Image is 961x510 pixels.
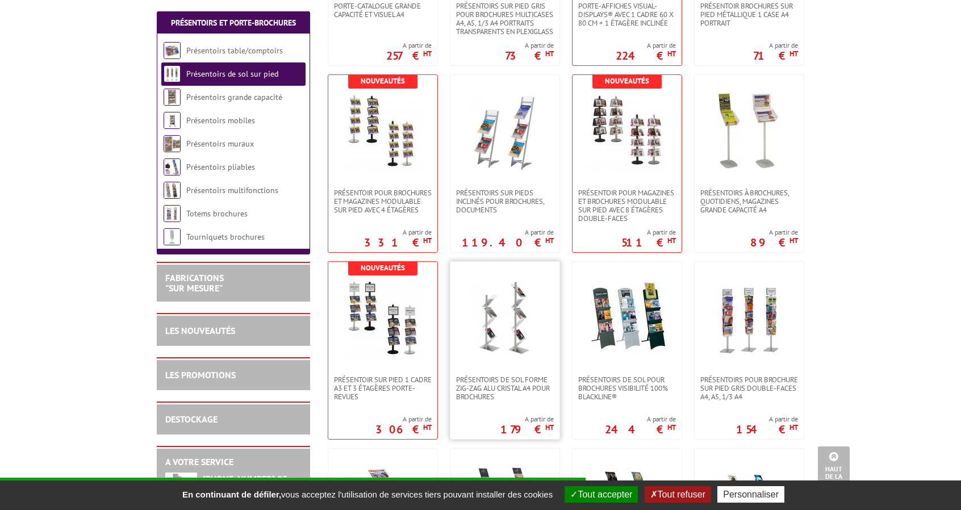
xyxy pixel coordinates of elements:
p: 511 € [621,239,676,246]
sup: HT [789,423,798,432]
img: Présentoirs à brochures, quotidiens, magazines grande capacité A4 [709,92,789,172]
p: 306 € [375,426,432,433]
span: Présentoir sur pied 1 cadre A3 et 3 étagères porte-revues [334,375,432,401]
span: A partir de [500,415,554,424]
p: 179 € [500,426,554,433]
a: Présentoirs mobiles [186,115,255,126]
span: présentoir pour brochures et magazines modulable sur pied avec 4 étagères [334,189,432,214]
b: Nouveautés [605,76,649,86]
sup: HT [423,49,432,58]
a: Totems brochures [186,208,248,219]
p: 224 € [616,52,676,59]
strong: [PHONE_NUMBER] 03 [203,473,287,484]
p: 154 € [736,426,798,433]
span: A partir de [753,41,798,50]
sup: HT [667,49,676,58]
span: A partir de [505,41,554,50]
a: Présentoirs multifonctions [186,185,278,195]
p: 244 € [605,426,676,433]
a: présentoir pour magazines et brochures modulable sur pied avec 8 étagères double-faces [573,189,682,223]
a: Présentoirs et Porte-brochures [171,18,296,28]
p: 71 € [753,52,798,59]
button: Tout refuser [645,486,711,503]
img: Présentoir sur pied 1 cadre A3 et 3 étagères porte-revues [343,279,423,358]
a: Présentoir sur pied 1 cadre A3 et 3 étagères porte-revues [328,375,437,401]
p: 257 € [386,52,432,59]
p: 73 € [505,52,554,59]
a: LES NOUVEAUTÉS [165,325,235,336]
span: Présentoirs à brochures, quotidiens, magazines grande capacité A4 [700,189,798,214]
a: Présentoirs de sol pour brochures visibilité 100% Blackline® [573,375,682,401]
span: A partir de [621,228,676,237]
h2: A votre service [165,457,302,467]
span: A partir de [375,415,432,424]
span: vous acceptez l'utilisation de services tiers pouvant installer des cookies [177,490,558,499]
span: Présentoirs pour brochure sur pied GRIS double-faces A4, A5, 1/3 A4 [700,375,798,401]
img: Présentoirs multifonctions [164,182,181,199]
img: Tourniquets brochures [164,228,181,245]
a: Tourniquets brochures [186,232,265,242]
sup: HT [789,49,798,58]
sup: HT [423,236,432,245]
img: Totems brochures [164,205,181,222]
img: Présentoirs pour brochure sur pied GRIS double-faces A4, A5, 1/3 A4 [709,279,789,358]
img: présentoir pour brochures et magazines modulable sur pied avec 4 étagères [343,92,423,172]
a: DESTOCKAGE [165,413,218,425]
span: A partir de [386,41,432,50]
span: A partir de [364,228,432,237]
a: Haut de la page [818,446,850,493]
span: A partir de [462,228,554,237]
sup: HT [667,423,676,432]
span: A partir de [616,41,676,50]
sup: HT [545,236,554,245]
b: Nouveautés [361,263,405,273]
span: A partir de [736,415,798,424]
img: présentoir pour magazines et brochures modulable sur pied avec 8 étagères double-faces [587,92,667,172]
a: FABRICATIONS"Sur Mesure" [165,272,224,294]
img: Présentoirs grande capacité [164,89,181,106]
span: Présentoirs de sol forme ZIG-ZAG Alu Cristal A4 pour brochures [456,375,554,401]
button: Personnaliser (fenêtre modale) [717,486,784,503]
span: A partir de [605,415,676,424]
sup: HT [545,423,554,432]
span: Porte-Catalogue grande capacité et Visuel A4 [334,2,432,19]
a: Présentoirs à brochures, quotidiens, magazines grande capacité A4 [695,189,804,214]
span: Présentoirs de sol pour brochures visibilité 100% Blackline® [578,375,676,401]
img: Présentoirs de sol sur pied [164,65,181,82]
a: Présentoirs table/comptoirs [186,45,283,56]
a: Présentoirs grande capacité [186,92,282,102]
p: 89 € [750,239,798,246]
img: Présentoirs mobiles [164,112,181,129]
a: Présentoirs muraux [186,139,254,149]
span: Présentoir brochures sur pied métallique 1 case A4 Portrait [700,2,798,27]
a: Présentoirs pour brochure sur pied GRIS double-faces A4, A5, 1/3 A4 [695,375,804,401]
a: Présentoir brochures sur pied métallique 1 case A4 Portrait [695,2,804,27]
a: PORTE-AFFICHES VISUAL-DISPLAYS® AVEC 1 CADRE 60 X 80 CM + 1 ÉTAGÈRE INCLINÉE [573,2,682,27]
a: LES PROMOTIONS [165,369,236,381]
img: Présentoirs sur pieds inclinés pour brochures, documents [465,92,545,172]
p: 119.40 € [462,239,554,246]
a: Présentoirs de sol forme ZIG-ZAG Alu Cristal A4 pour brochures [450,375,559,401]
span: Présentoirs sur pieds inclinés pour brochures, documents [456,189,554,214]
img: Présentoirs pliables [164,158,181,175]
span: A partir de [750,228,798,237]
a: Présentoirs sur pied GRIS pour brochures multicases A4, A5, 1/3 A4 Portraits transparents en plex... [450,2,559,36]
sup: HT [667,236,676,245]
sup: HT [423,423,432,432]
img: Présentoirs muraux [164,135,181,152]
a: Présentoirs de sol sur pied [186,69,278,79]
p: 331 € [364,239,432,246]
img: Présentoirs de sol forme ZIG-ZAG Alu Cristal A4 pour brochures [465,279,545,358]
strong: En continuant de défiler, [182,490,281,499]
span: PORTE-AFFICHES VISUAL-DISPLAYS® AVEC 1 CADRE 60 X 80 CM + 1 ÉTAGÈRE INCLINÉE [578,2,676,27]
a: Porte-Catalogue grande capacité et Visuel A4 [328,2,437,19]
a: Présentoirs sur pieds inclinés pour brochures, documents [450,189,559,214]
sup: HT [545,49,554,58]
b: Nouveautés [361,76,405,86]
a: présentoir pour brochures et magazines modulable sur pied avec 4 étagères [328,189,437,214]
span: Présentoirs sur pied GRIS pour brochures multicases A4, A5, 1/3 A4 Portraits transparents en plex... [456,2,554,36]
button: Tout accepter [565,486,638,503]
a: Présentoirs pliables [186,162,255,172]
img: Présentoirs de sol pour brochures visibilité 100% Blackline® [587,279,667,358]
sup: HT [789,236,798,245]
